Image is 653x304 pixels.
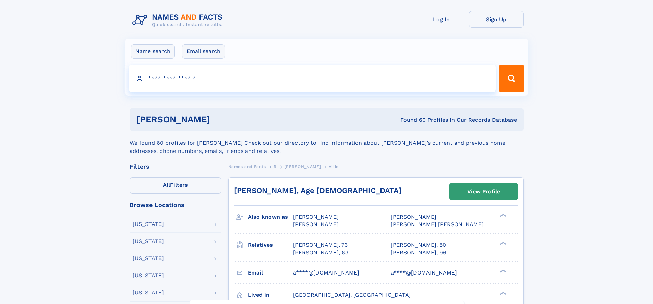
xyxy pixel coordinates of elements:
a: [PERSON_NAME], 63 [293,249,348,256]
div: Filters [130,163,221,170]
a: R [274,162,277,171]
div: [US_STATE] [133,256,164,261]
div: ❯ [498,269,507,273]
div: [US_STATE] [133,221,164,227]
div: Browse Locations [130,202,221,208]
div: We found 60 profiles for [PERSON_NAME] Check out our directory to find information about [PERSON_... [130,131,524,155]
span: Allie [329,164,339,169]
div: [US_STATE] [133,239,164,244]
a: Names and Facts [228,162,266,171]
span: [GEOGRAPHIC_DATA], [GEOGRAPHIC_DATA] [293,292,411,298]
div: [US_STATE] [133,273,164,278]
a: Log In [414,11,469,28]
a: [PERSON_NAME], 50 [391,241,446,249]
span: [PERSON_NAME] [284,164,321,169]
div: ❯ [498,291,507,295]
h3: Lived in [248,289,293,301]
div: Found 60 Profiles In Our Records Database [305,116,517,124]
input: search input [129,65,496,92]
div: ❯ [498,213,507,218]
label: Name search [131,44,175,59]
a: View Profile [450,183,518,200]
a: Sign Up [469,11,524,28]
h3: Also known as [248,211,293,223]
div: [US_STATE] [133,290,164,295]
span: [PERSON_NAME] [391,214,436,220]
div: View Profile [467,184,500,199]
label: Filters [130,177,221,194]
a: [PERSON_NAME], 73 [293,241,348,249]
h3: Email [248,267,293,279]
img: Logo Names and Facts [130,11,228,29]
a: [PERSON_NAME], 96 [391,249,446,256]
span: [PERSON_NAME] [293,214,339,220]
h1: [PERSON_NAME] [136,115,305,124]
span: [PERSON_NAME] [PERSON_NAME] [391,221,484,228]
h3: Relatives [248,239,293,251]
span: [PERSON_NAME] [293,221,339,228]
a: [PERSON_NAME], Age [DEMOGRAPHIC_DATA] [234,186,401,195]
button: Search Button [499,65,524,92]
div: ❯ [498,241,507,245]
span: R [274,164,277,169]
a: [PERSON_NAME] [284,162,321,171]
label: Email search [182,44,225,59]
span: All [163,182,170,188]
